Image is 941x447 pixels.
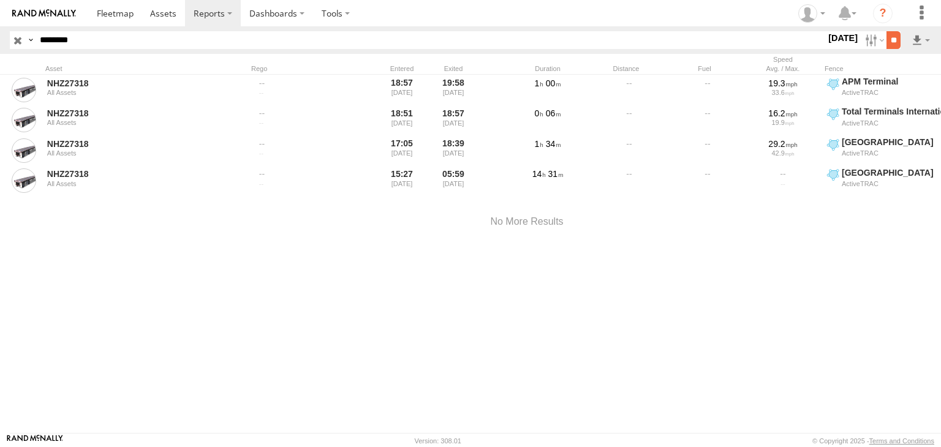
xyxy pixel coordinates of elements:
div: 19:58 [DATE] [430,76,477,104]
span: 34 [546,139,561,149]
a: Terms and Conditions [869,437,934,445]
span: 1 [535,78,543,88]
a: NHZ27318 [47,168,215,179]
a: NHZ27318 [47,138,215,149]
label: [DATE] [826,31,860,45]
label: Export results as... [910,31,931,49]
i: ? [873,4,893,23]
div: Version: 308.01 [415,437,461,445]
div: 16.2 [748,108,818,119]
span: 00 [546,78,561,88]
div: Entered [379,64,425,73]
div: Duration [511,64,584,73]
span: 14 [532,169,546,179]
div: All Assets [47,89,215,96]
div: All Assets [47,149,215,157]
div: Fuel [668,64,741,73]
div: 19.9 [748,119,818,126]
div: 18:51 [DATE] [379,106,425,134]
div: Distance [589,64,663,73]
div: 15:27 [DATE] [379,167,425,195]
div: All Assets [47,119,215,126]
span: 06 [546,108,561,118]
div: 19.3 [748,78,818,89]
div: 33.6 [748,89,818,96]
div: 18:39 [DATE] [430,137,477,165]
div: All Assets [47,180,215,187]
div: Rego [251,64,374,73]
div: 05:59 [DATE] [430,167,477,195]
span: 31 [548,169,564,179]
div: 18:57 [DATE] [430,106,477,134]
label: Search Filter Options [860,31,886,49]
div: 42.9 [748,149,818,157]
div: 17:05 [DATE] [379,137,425,165]
a: Visit our Website [7,435,63,447]
div: Asset [45,64,217,73]
span: 0 [535,108,543,118]
div: Zulema McIntosch [794,4,830,23]
div: © Copyright 2025 - [812,437,934,445]
a: NHZ27318 [47,108,215,119]
span: 1 [535,139,543,149]
a: NHZ27318 [47,78,215,89]
div: Exited [430,64,477,73]
div: 29.2 [748,138,818,149]
label: Search Query [26,31,36,49]
div: 18:57 [DATE] [379,76,425,104]
img: rand-logo.svg [12,9,76,18]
